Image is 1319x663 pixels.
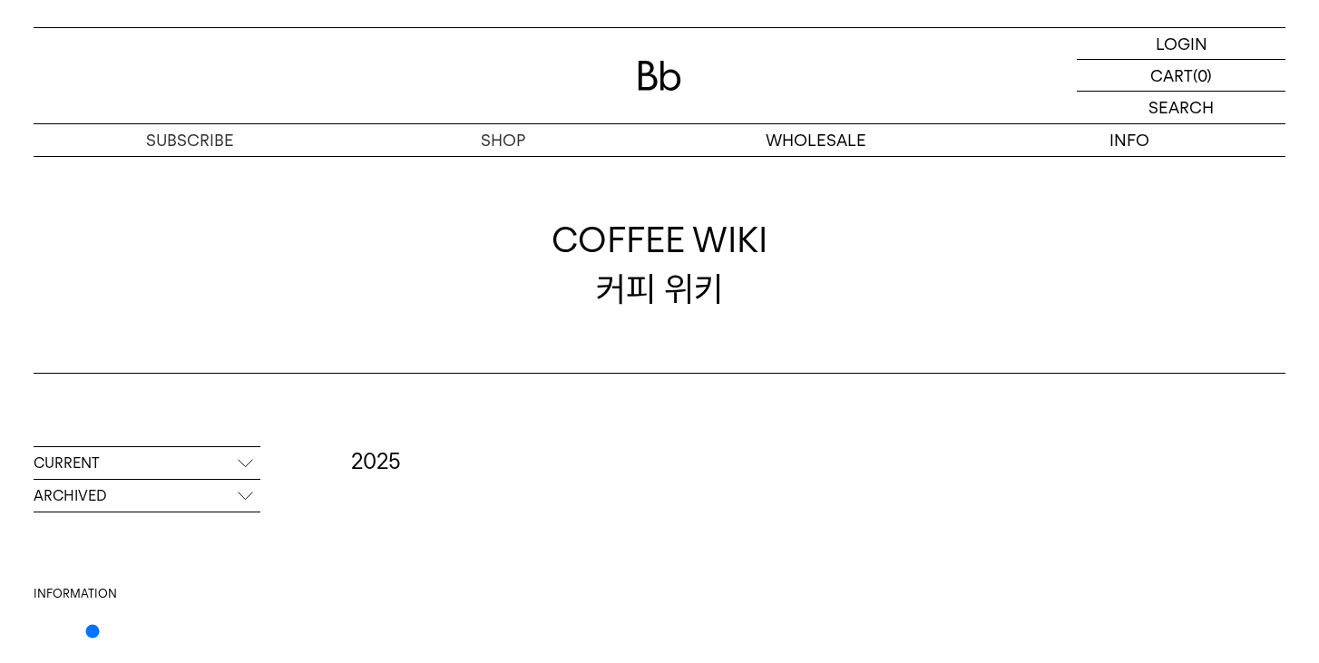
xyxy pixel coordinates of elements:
[1148,92,1214,123] p: SEARCH
[552,216,767,312] div: 커피 위키
[34,480,260,512] p: ARCHIVED
[347,124,659,156] a: SHOP
[34,585,260,603] div: INFORMATION
[1156,28,1207,59] p: LOGIN
[1077,28,1285,60] a: LOGIN
[552,216,767,264] span: COFFEE WIKI
[1150,60,1193,91] p: CART
[972,124,1285,156] p: INFO
[1077,60,1285,92] a: CART (0)
[1193,60,1212,91] p: (0)
[638,61,681,91] img: 로고
[659,124,972,156] p: WHOLESALE
[34,447,260,480] p: CURRENT
[351,446,1285,477] h2: 2025
[34,124,347,156] a: SUBSCRIBE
